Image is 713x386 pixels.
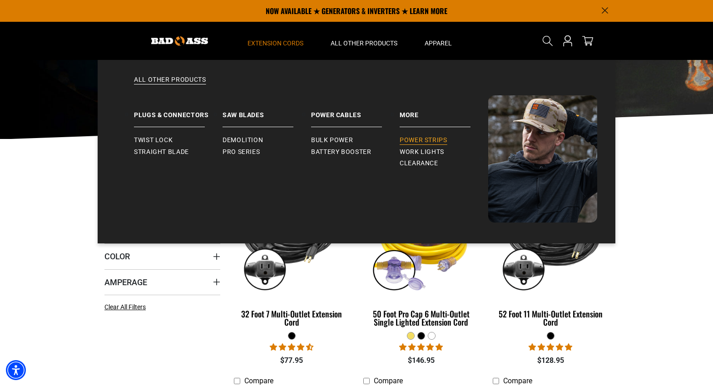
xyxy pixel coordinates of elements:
span: Compare [244,376,273,385]
span: Straight Blade [134,148,189,156]
span: Extension Cords [248,39,303,47]
span: Pro Series [223,148,260,156]
div: $77.95 [234,355,350,366]
a: Power Strips [400,134,488,146]
div: 52 Foot 11 Multi-Outlet Extension Cord [493,310,609,326]
a: Saw Blades [223,95,311,127]
a: cart [580,35,595,46]
summary: Apparel [411,22,465,60]
span: Bulk Power [311,136,353,144]
a: Bulk Power [311,134,400,146]
img: Bad Ass Extension Cords [488,95,597,223]
span: Compare [503,376,532,385]
span: 4.68 stars [270,343,313,351]
summary: Color [104,243,220,269]
a: yellow 50 Foot Pro Cap 6 Multi-Outlet Single Lighted Extension Cord [363,185,479,332]
summary: Extension Cords [234,22,317,60]
summary: Amperage [104,269,220,295]
a: All Other Products [116,75,597,95]
span: Compare [374,376,403,385]
a: black 52 Foot 11 Multi-Outlet Extension Cord [493,185,609,332]
span: Power Strips [400,136,447,144]
a: Demolition [223,134,311,146]
a: Clear All Filters [104,302,149,312]
span: Apparel [425,39,452,47]
span: Amperage [104,277,147,287]
span: Demolition [223,136,263,144]
a: black 32 Foot 7 Multi-Outlet Extension Cord [234,185,350,332]
a: Work Lights [400,146,488,158]
summary: Search [540,34,555,48]
div: $128.95 [493,355,609,366]
span: Battery Booster [311,148,371,156]
a: Straight Blade [134,146,223,158]
span: Color [104,251,130,262]
a: Clearance [400,158,488,169]
span: Work Lights [400,148,444,156]
a: Plugs & Connectors [134,95,223,127]
a: Power Cables [311,95,400,127]
a: Twist Lock [134,134,223,146]
span: All Other Products [331,39,397,47]
a: Open this option [560,22,575,60]
div: 50 Foot Pro Cap 6 Multi-Outlet Single Lighted Extension Cord [363,310,479,326]
div: $146.95 [363,355,479,366]
a: Battery Booster More Power Strips [400,95,488,127]
div: Accessibility Menu [6,360,26,380]
span: Twist Lock [134,136,173,144]
div: 32 Foot 7 Multi-Outlet Extension Cord [234,310,350,326]
a: Battery Booster [311,146,400,158]
span: Clear All Filters [104,303,146,311]
span: Clearance [400,159,438,168]
span: 4.80 stars [399,343,443,351]
span: 4.95 stars [529,343,572,351]
summary: All Other Products [317,22,411,60]
img: Bad Ass Extension Cords [151,36,208,46]
a: Pro Series [223,146,311,158]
